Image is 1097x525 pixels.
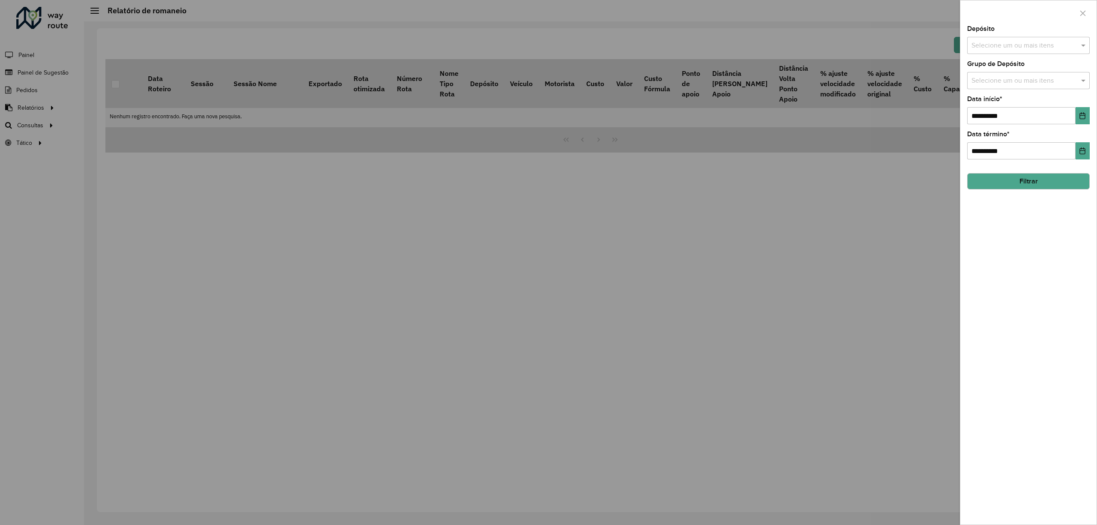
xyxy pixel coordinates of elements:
[967,24,995,34] label: Depósito
[967,173,1090,189] button: Filtrar
[967,94,1002,104] label: Data início
[1076,142,1090,159] button: Choose Date
[1076,107,1090,124] button: Choose Date
[967,59,1025,69] label: Grupo de Depósito
[967,129,1010,139] label: Data término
